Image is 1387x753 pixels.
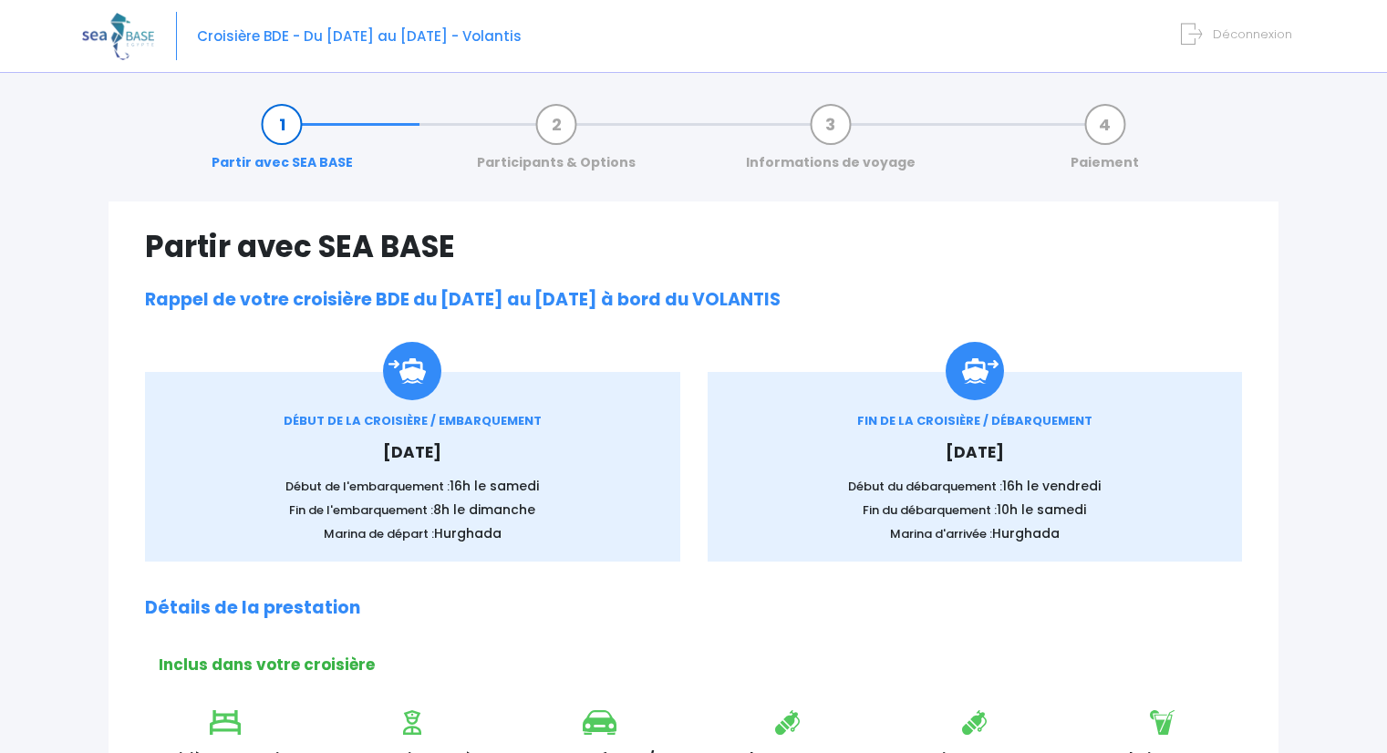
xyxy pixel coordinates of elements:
[159,655,1242,674] h2: Inclus dans votre croisière
[1213,26,1292,43] span: Déconnexion
[735,477,1216,496] p: Début du débarquement :
[1002,477,1101,495] span: 16h le vendredi
[172,500,653,520] p: Fin de l'embarquement :
[737,115,925,172] a: Informations de voyage
[468,115,645,172] a: Participants & Options
[383,342,441,400] img: Icon_embarquement.svg
[775,710,800,735] img: icon_bouteille.svg
[583,710,616,735] img: icon_voiture.svg
[992,524,1060,542] span: Hurghada
[946,441,1004,463] span: [DATE]
[202,115,362,172] a: Partir avec SEA BASE
[433,500,535,519] span: 8h le dimanche
[962,710,987,735] img: icon_bouteille.svg
[197,26,522,46] span: Croisière BDE - Du [DATE] au [DATE] - Volantis
[1150,710,1175,735] img: icon_boisson.svg
[403,710,421,735] img: icon_visa.svg
[145,290,1242,311] h2: Rappel de votre croisière BDE du [DATE] au [DATE] à bord du VOLANTIS
[1061,115,1148,172] a: Paiement
[284,412,542,429] span: DÉBUT DE LA CROISIÈRE / EMBARQUEMENT
[172,524,653,543] p: Marina de départ :
[172,477,653,496] p: Début de l'embarquement :
[735,524,1216,543] p: Marina d'arrivée :
[946,342,1004,400] img: icon_debarquement.svg
[145,229,1242,264] h1: Partir avec SEA BASE
[145,598,1242,619] h2: Détails de la prestation
[434,524,502,542] span: Hurghada
[857,412,1092,429] span: FIN DE LA CROISIÈRE / DÉBARQUEMENT
[997,500,1086,519] span: 10h le samedi
[735,500,1216,520] p: Fin du débarquement :
[383,441,441,463] span: [DATE]
[210,710,241,735] img: icon_lit.svg
[450,477,539,495] span: 16h le samedi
